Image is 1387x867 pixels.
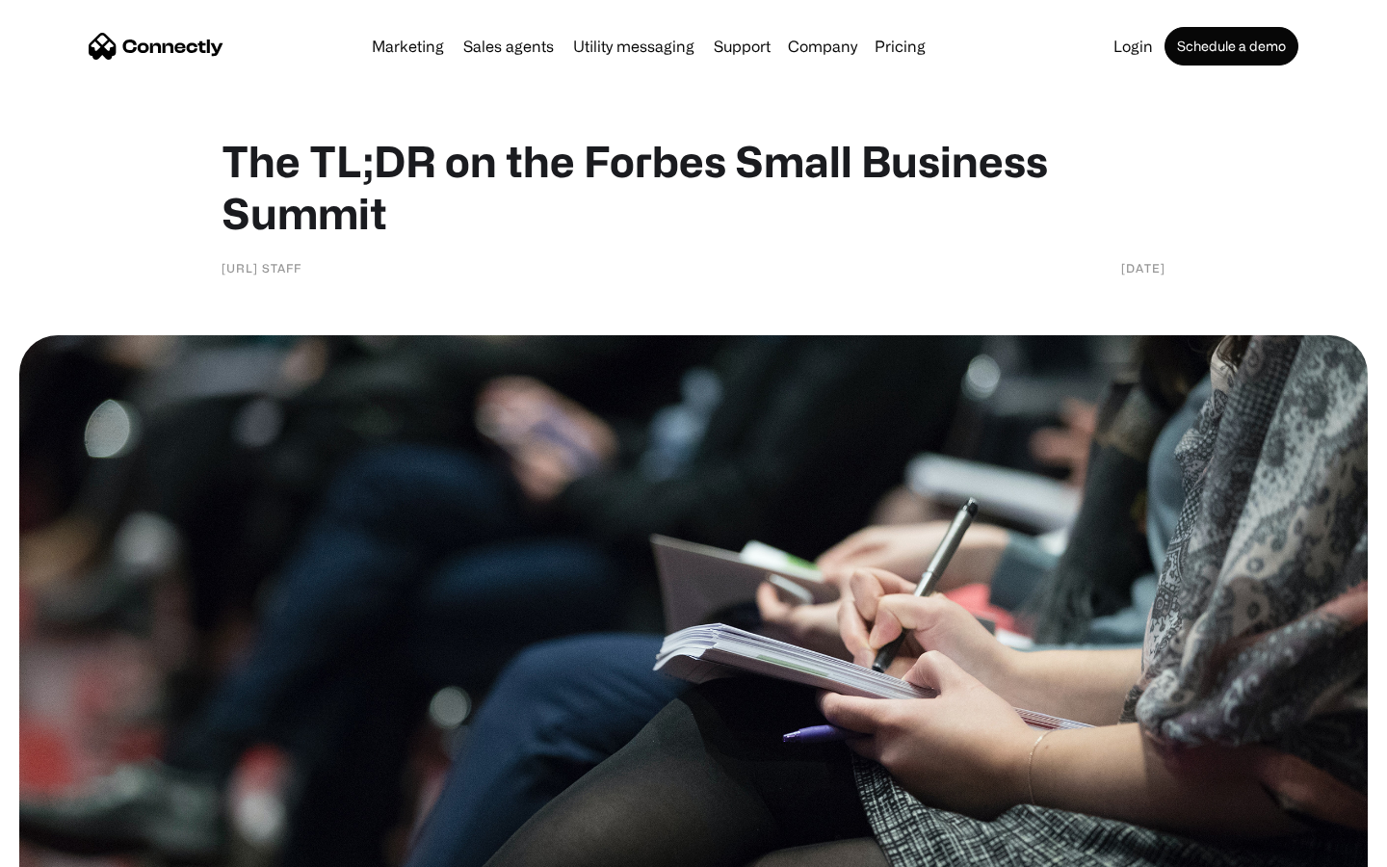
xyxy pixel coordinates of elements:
[19,833,116,860] aside: Language selected: English
[364,39,452,54] a: Marketing
[565,39,702,54] a: Utility messaging
[1121,258,1165,277] div: [DATE]
[867,39,933,54] a: Pricing
[1165,27,1298,66] a: Schedule a demo
[706,39,778,54] a: Support
[39,833,116,860] ul: Language list
[222,258,301,277] div: [URL] Staff
[222,135,1165,239] h1: The TL;DR on the Forbes Small Business Summit
[456,39,562,54] a: Sales agents
[1106,39,1161,54] a: Login
[788,33,857,60] div: Company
